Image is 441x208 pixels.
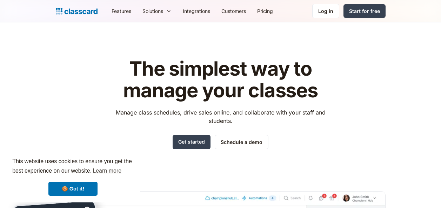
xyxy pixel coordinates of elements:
[106,3,137,19] a: Features
[142,7,163,15] div: Solutions
[177,3,216,19] a: Integrations
[318,7,333,15] div: Log in
[312,4,339,18] a: Log in
[109,108,332,125] p: Manage class schedules, drive sales online, and collaborate with your staff and students.
[216,3,252,19] a: Customers
[56,6,98,16] a: home
[252,3,279,19] a: Pricing
[48,182,98,196] a: dismiss cookie message
[343,4,386,18] a: Start for free
[92,166,122,176] a: learn more about cookies
[173,135,211,149] a: Get started
[12,157,134,176] span: This website uses cookies to ensure you get the best experience on our website.
[349,7,380,15] div: Start for free
[6,151,140,202] div: cookieconsent
[215,135,268,149] a: Schedule a demo
[137,3,177,19] div: Solutions
[109,58,332,101] h1: The simplest way to manage your classes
